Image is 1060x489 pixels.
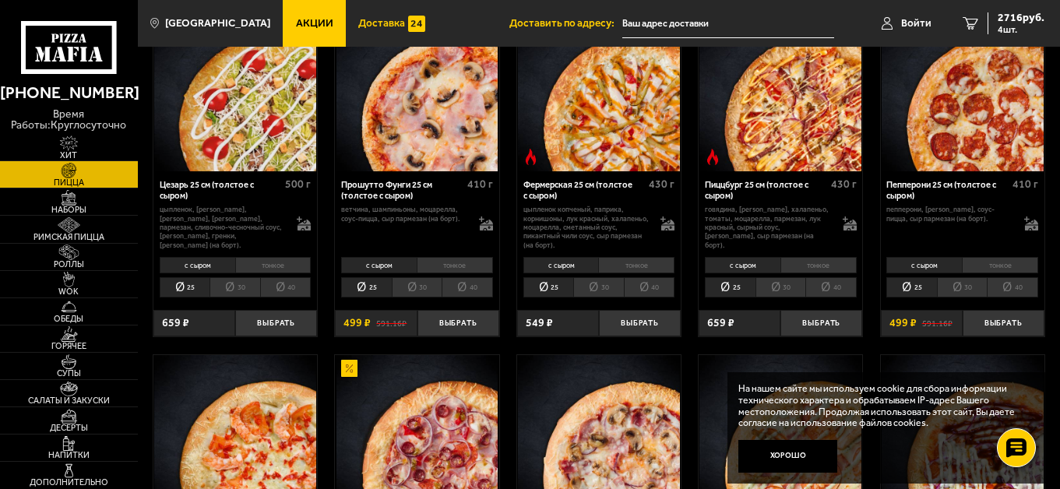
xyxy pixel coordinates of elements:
[518,9,680,171] img: Фермерская 25 см (толстое с сыром)
[235,310,317,337] button: Выбрать
[624,277,675,297] li: 40
[343,318,371,329] span: 499 ₽
[235,257,312,273] li: тонкое
[755,277,806,297] li: 30
[962,257,1038,273] li: тонкое
[341,180,463,201] div: Прошутто Фунги 25 см (толстое с сыром)
[296,18,333,29] span: Акции
[707,318,734,329] span: 659 ₽
[573,277,624,297] li: 30
[523,149,539,165] img: Острое блюдо
[599,310,681,337] button: Выбрать
[699,9,861,171] img: Пиццбург 25 см (толстое с сыром)
[805,277,857,297] li: 40
[162,318,189,329] span: 659 ₽
[780,310,862,337] button: Выбрать
[517,9,681,171] a: Острое блюдоФермерская 25 см (толстое с сыром)
[154,9,316,171] img: Цезарь 25 см (толстое с сыром)
[392,277,442,297] li: 30
[780,257,857,273] li: тонкое
[417,257,493,273] li: тонкое
[358,18,405,29] span: Доставка
[376,318,407,329] s: 591.16 ₽
[649,178,674,191] span: 430 г
[408,16,424,32] img: 15daf4d41897b9f0e9f617042186c801.svg
[336,9,498,171] img: Прошутто Фунги 25 см (толстое с сыром)
[509,18,622,29] span: Доставить по адресу:
[738,440,838,473] button: Хорошо
[335,9,498,171] a: АкционныйПрошутто Фунги 25 см (толстое с сыром)
[285,178,311,191] span: 500 г
[705,277,755,297] li: 25
[963,310,1044,337] button: Выбрать
[937,277,988,297] li: 30
[467,178,493,191] span: 410 г
[831,178,857,191] span: 430 г
[1012,178,1038,191] span: 410 г
[704,149,720,165] img: Острое блюдо
[998,12,1044,23] span: 2716 руб.
[417,310,499,337] button: Выбрать
[886,180,1009,201] div: Пепперони 25 см (толстое с сыром)
[160,205,286,249] p: цыпленок, [PERSON_NAME], [PERSON_NAME], [PERSON_NAME], пармезан, сливочно-чесночный соус, [PERSON...
[705,180,827,201] div: Пиццбург 25 см (толстое с сыром)
[153,9,317,171] a: Цезарь 25 см (толстое с сыром)
[886,205,1012,223] p: пепперони, [PERSON_NAME], соус-пицца, сыр пармезан (на борт).
[160,277,210,297] li: 25
[341,205,467,223] p: ветчина, шампиньоны, моцарелла, соус-пицца, сыр пармезан (на борт).
[987,277,1038,297] li: 40
[998,25,1044,34] span: 4 шт.
[705,205,831,249] p: говядина, [PERSON_NAME], халапеньо, томаты, моцарелла, пармезан, лук красный, сырный соус, [PERSO...
[160,257,235,273] li: с сыром
[922,318,953,329] s: 591.16 ₽
[341,277,392,297] li: 25
[889,318,917,329] span: 499 ₽
[882,9,1044,171] img: Пепперони 25 см (толстое с сыром)
[165,18,270,29] span: [GEOGRAPHIC_DATA]
[622,9,834,38] input: Ваш адрес доставки
[341,257,417,273] li: с сыром
[442,277,493,297] li: 40
[886,257,962,273] li: с сыром
[210,277,260,297] li: 30
[881,9,1044,171] a: АкционныйПепперони 25 см (толстое с сыром)
[523,277,574,297] li: 25
[705,257,780,273] li: с сыром
[341,360,357,376] img: Акционный
[901,18,931,29] span: Войти
[738,383,1025,429] p: На нашем сайте мы используем cookie для сбора информации технического характера и обрабатываем IP...
[523,180,646,201] div: Фермерская 25 см (толстое с сыром)
[260,277,312,297] li: 40
[699,9,862,171] a: Острое блюдоПиццбург 25 см (толстое с сыром)
[523,257,599,273] li: с сыром
[526,318,553,329] span: 549 ₽
[160,180,282,201] div: Цезарь 25 см (толстое с сыром)
[523,205,650,249] p: цыпленок копченый, паприка, корнишоны, лук красный, халапеньо, моцарелла, сметанный соус, пикантн...
[598,257,674,273] li: тонкое
[886,277,937,297] li: 25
